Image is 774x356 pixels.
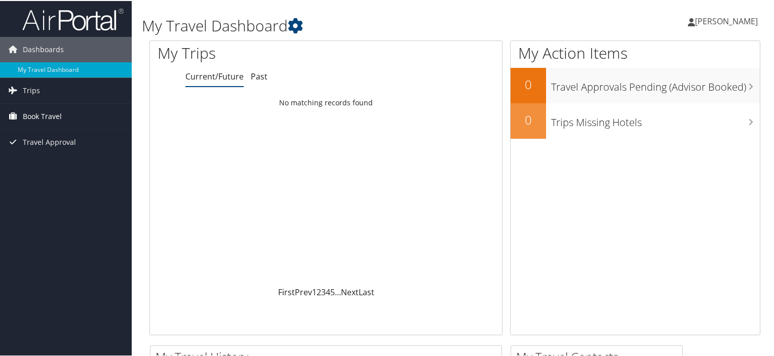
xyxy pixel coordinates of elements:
td: No matching records found [150,93,502,111]
span: Book Travel [23,103,62,128]
h1: My Travel Dashboard [142,14,559,35]
a: 0Trips Missing Hotels [511,102,760,138]
a: 3 [321,286,326,297]
h2: 0 [511,75,546,92]
span: Dashboards [23,36,64,61]
a: Current/Future [185,70,244,81]
a: Next [341,286,359,297]
h2: 0 [511,110,546,128]
a: 0Travel Approvals Pending (Advisor Booked) [511,67,760,102]
a: Prev [295,286,312,297]
h3: Travel Approvals Pending (Advisor Booked) [551,74,760,93]
a: Last [359,286,374,297]
a: 1 [312,286,317,297]
a: 2 [317,286,321,297]
a: Past [251,70,267,81]
span: [PERSON_NAME] [695,15,758,26]
a: First [278,286,295,297]
h3: Trips Missing Hotels [551,109,760,129]
span: … [335,286,341,297]
a: 4 [326,286,330,297]
a: [PERSON_NAME] [688,5,768,35]
h1: My Action Items [511,42,760,63]
span: Travel Approval [23,129,76,154]
span: Trips [23,77,40,102]
img: airportal-logo.png [22,7,124,30]
a: 5 [330,286,335,297]
h1: My Trips [158,42,348,63]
